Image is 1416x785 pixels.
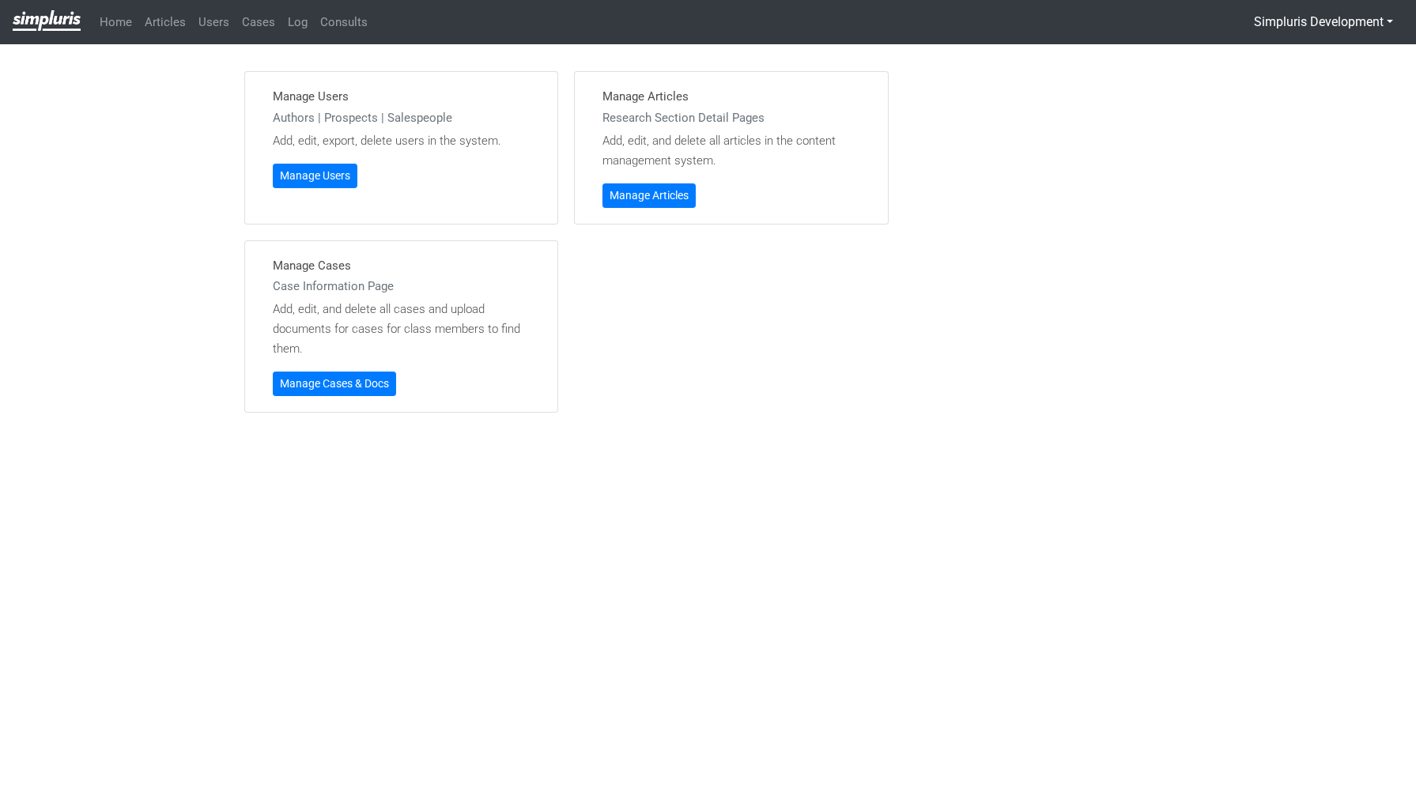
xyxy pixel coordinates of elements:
h5: Manage Cases [273,257,531,275]
h6: Research Section Detail Pages [602,111,860,125]
h6: Case Information Page [273,279,531,293]
a: Manage Articles [602,183,696,208]
a: Home [93,7,138,38]
p: Add, edit, export, delete users in the system. [273,131,531,151]
a: Articles [138,7,192,38]
p: Add, edit, and delete all articles in the content management system. [602,131,860,171]
img: Privacy-class-action [13,10,81,31]
a: Consults [314,7,374,38]
a: Users [192,7,236,38]
h5: Manage Articles [602,88,860,106]
p: Add, edit, and delete all cases and upload documents for cases for class members to find them. [273,300,531,359]
a: Log [281,7,314,38]
a: Manage Cases & Docs [273,372,396,396]
a: Cases [236,7,281,38]
button: Simpluris Development [1244,7,1403,37]
a: Manage Users [273,164,357,188]
h6: Authors | Prospects | Salespeople [273,111,531,125]
h5: Manage Users [273,88,531,106]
